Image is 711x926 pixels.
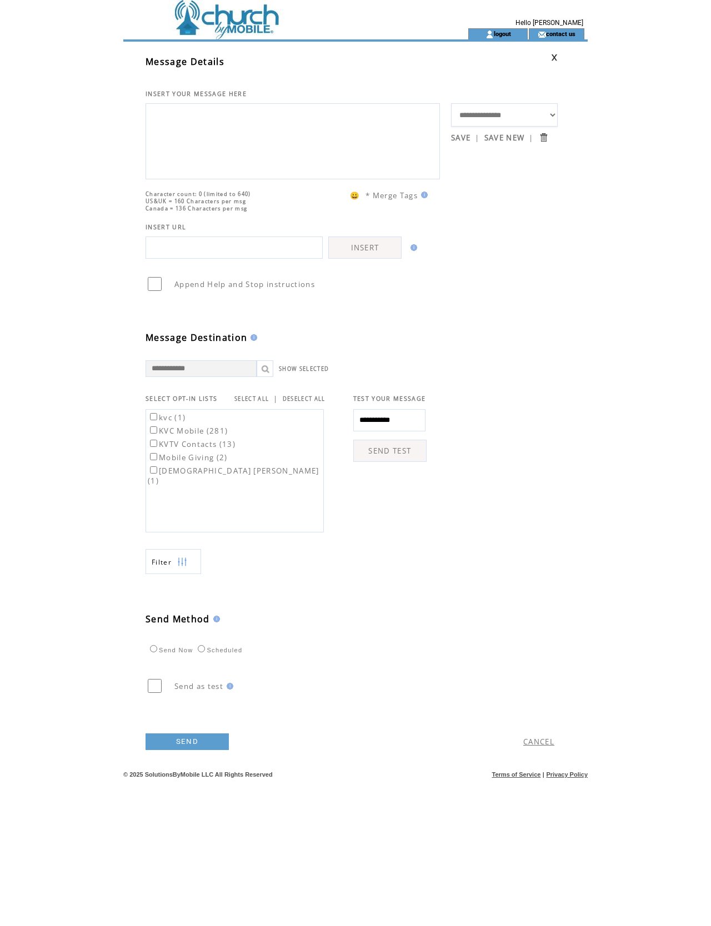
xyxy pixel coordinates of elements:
img: help.gif [210,616,220,622]
label: Scheduled [195,647,242,653]
span: | [273,394,278,404]
span: | [543,771,544,778]
span: SELECT OPT-IN LISTS [146,395,217,402]
input: Submit [538,132,549,143]
span: Hello [PERSON_NAME] [515,19,583,27]
a: contact us [546,30,575,37]
img: contact_us_icon.gif [538,30,546,39]
a: SAVE NEW [484,133,525,143]
img: help.gif [223,683,233,690]
span: * Merge Tags [365,190,418,200]
a: SHOW SELECTED [279,365,329,373]
a: logout [494,30,511,37]
input: Scheduled [198,645,205,652]
a: CANCEL [523,737,554,747]
span: Show filters [152,557,172,567]
a: INSERT [328,236,402,259]
a: Terms of Service [492,771,541,778]
a: DESELECT ALL [283,395,326,402]
input: KVC Mobile (281) [150,426,157,434]
span: TEST YOUR MESSAGE [353,395,426,402]
a: Filter [146,549,201,574]
a: SELECT ALL [234,395,269,402]
span: | [475,133,479,143]
img: help.gif [407,244,417,251]
span: Send Method [146,613,210,625]
a: SAVE [451,133,470,143]
span: 😀 [350,190,360,200]
input: Send Now [150,645,157,652]
label: KVTV Contacts (13) [148,439,236,449]
span: © 2025 SolutionsByMobile LLC All Rights Reserved [123,771,273,778]
label: [DEMOGRAPHIC_DATA] [PERSON_NAME] (1) [148,466,319,486]
img: help.gif [418,192,428,198]
img: help.gif [247,334,257,341]
span: Message Destination [146,331,247,344]
label: KVC Mobile (281) [148,426,228,436]
label: Send Now [147,647,193,653]
span: Message Details [146,56,224,68]
input: kvc (1) [150,413,157,420]
span: Append Help and Stop instructions [174,279,315,289]
span: US&UK = 160 Characters per msg [146,198,246,205]
span: | [529,133,533,143]
span: Canada = 136 Characters per msg [146,205,247,212]
input: KVTV Contacts (13) [150,440,157,447]
label: Mobile Giving (2) [148,452,228,462]
label: kvc (1) [148,412,186,422]
span: INSERT URL [146,223,186,231]
a: SEND TEST [353,440,427,462]
span: Send as test [174,681,223,691]
span: INSERT YOUR MESSAGE HERE [146,90,247,98]
a: SEND [146,733,229,750]
img: filters.png [177,550,187,575]
a: Privacy Policy [546,771,588,778]
input: Mobile Giving (2) [150,453,157,460]
img: account_icon.gif [485,30,494,39]
input: [DEMOGRAPHIC_DATA] [PERSON_NAME] (1) [150,466,157,474]
span: Character count: 0 (limited to 640) [146,190,251,198]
